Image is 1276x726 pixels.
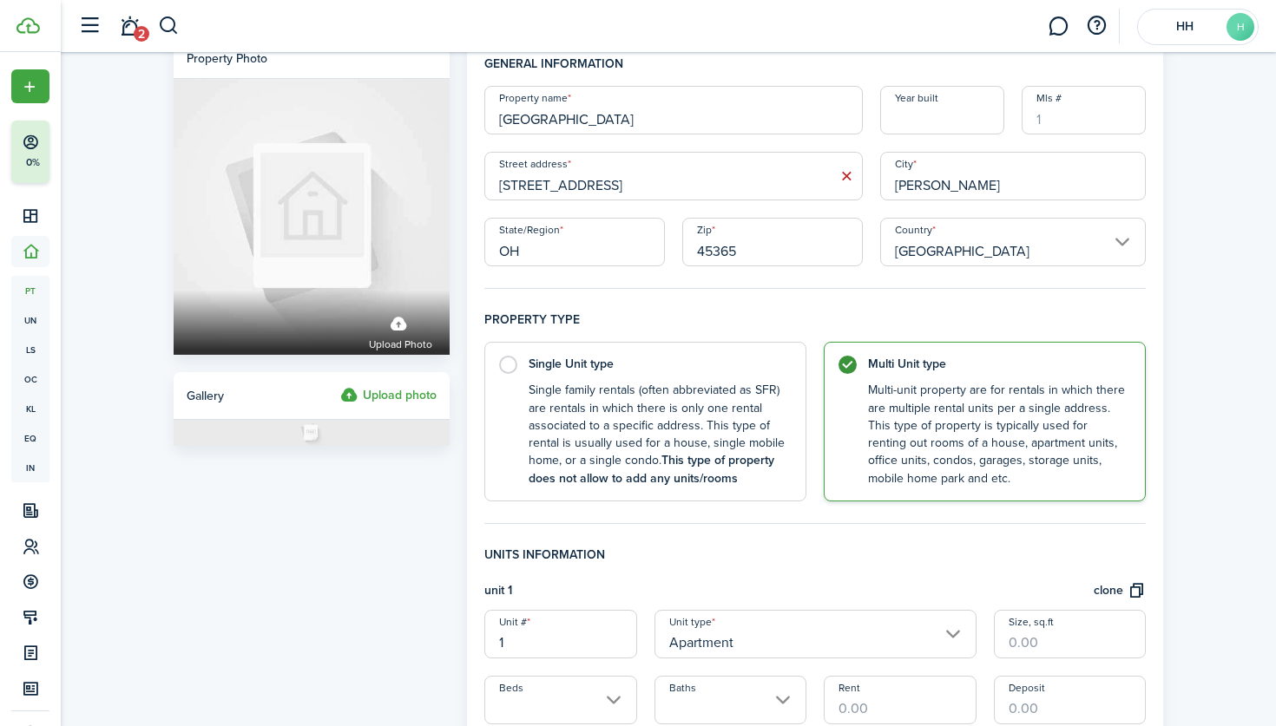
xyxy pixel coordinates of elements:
[11,69,49,103] button: Open menu
[11,335,49,364] a: ls
[11,305,49,335] a: un
[11,394,49,423] a: kl
[187,49,267,68] div: Property photo
[868,382,1128,487] control-radio-card-description: Multi-unit property are for rentals in which there are multiple rental units per a single address...
[484,581,512,601] h4: unit 1
[1227,13,1254,41] avatar-text: H
[1150,21,1220,33] span: HH
[484,55,1146,86] h4: General information
[824,676,976,724] input: 0.00
[11,453,49,482] a: in
[529,451,774,487] b: This type of property does not allow to add any units/rooms
[174,420,450,446] img: Photo placeholder
[1082,11,1111,41] button: Open resource center
[73,10,106,43] button: Open sidebar
[369,307,432,353] label: Upload photo
[484,546,1146,581] h4: Units information
[994,676,1146,724] input: 0.00
[11,423,49,453] a: eq
[484,610,636,658] input: Unit name
[113,4,146,49] a: Notifications
[11,364,49,394] a: oc
[158,11,180,41] button: Search
[529,382,788,487] control-radio-card-description: Single family rentals (often abbreviated as SFR) are rentals in which there is only one rental as...
[11,121,155,183] button: 0%
[868,356,1128,373] control-radio-card-title: Multi Unit type
[529,356,788,373] control-radio-card-title: Single Unit type
[369,336,432,353] span: Upload photo
[134,26,149,42] span: 2
[1042,4,1075,49] a: Messaging
[484,311,1146,342] h4: Property type
[187,387,224,405] span: Gallery
[994,610,1146,658] input: 0.00
[22,155,43,170] p: 0%
[484,152,863,200] input: Start typing the address and then select from the dropdown
[16,17,40,34] img: TenantCloud
[1094,581,1146,601] button: clone
[1022,86,1146,134] input: 1
[11,276,49,305] a: pt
